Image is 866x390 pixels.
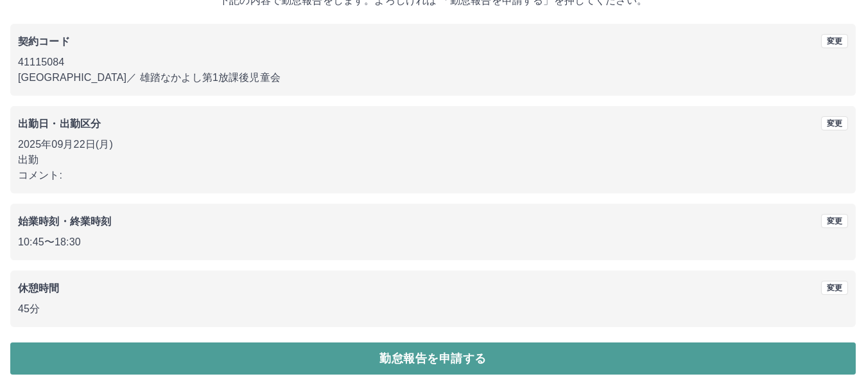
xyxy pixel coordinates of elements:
[10,342,856,375] button: 勤怠報告を申請する
[18,283,60,294] b: 休憩時間
[18,301,848,317] p: 45分
[18,235,848,250] p: 10:45 〜 18:30
[18,152,848,168] p: 出勤
[821,281,848,295] button: 変更
[18,55,848,70] p: 41115084
[18,216,111,227] b: 始業時刻・終業時刻
[821,34,848,48] button: 変更
[18,36,70,47] b: 契約コード
[18,70,848,85] p: [GEOGRAPHIC_DATA] ／ 雄踏なかよし第1放課後児童会
[18,137,848,152] p: 2025年09月22日(月)
[18,118,101,129] b: 出勤日・出勤区分
[821,214,848,228] button: 変更
[821,116,848,130] button: 変更
[18,168,848,183] p: コメント:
